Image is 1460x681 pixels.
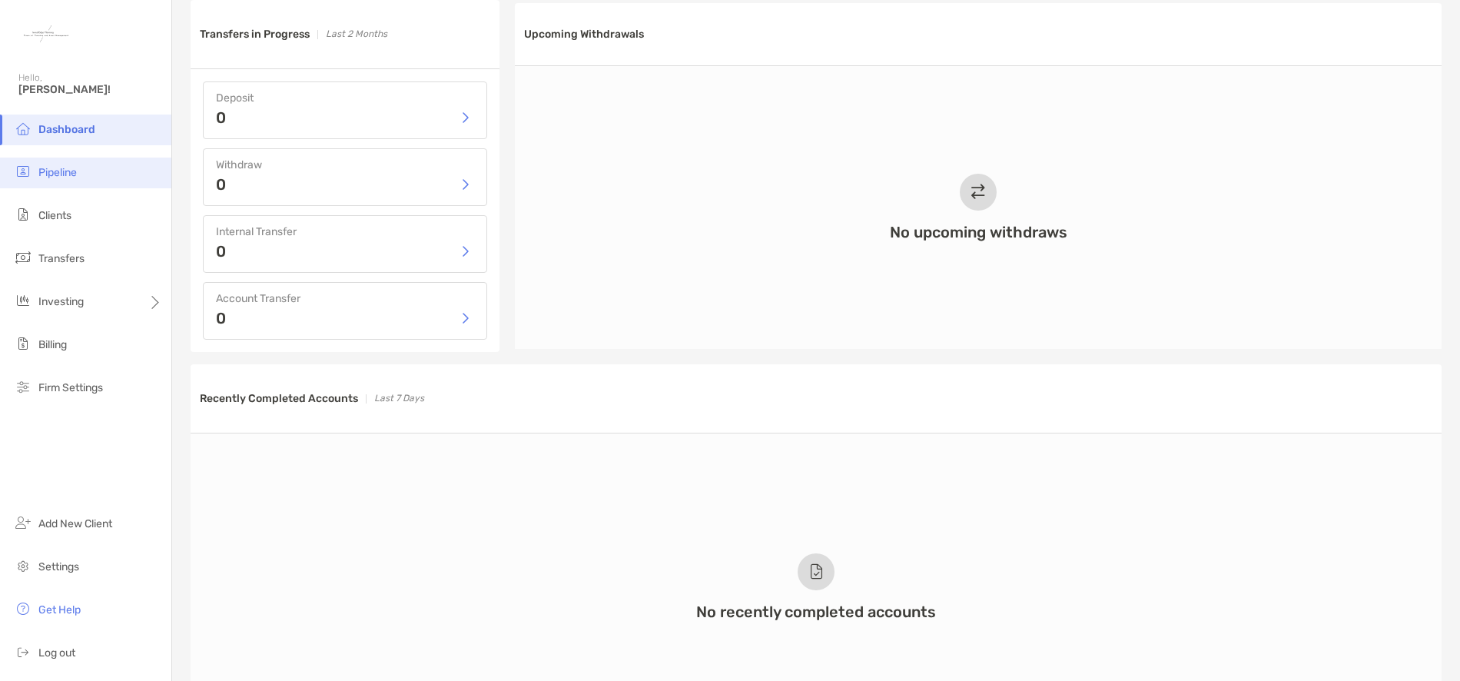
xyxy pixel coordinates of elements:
span: Investing [38,295,84,308]
span: Dashboard [38,123,95,136]
h3: No recently completed accounts [696,603,936,621]
h4: Account Transfer [216,292,474,305]
img: firm-settings icon [14,377,32,396]
span: Clients [38,209,71,222]
h3: Transfers in Progress [200,28,310,41]
img: Zoe Logo [18,6,74,61]
span: [PERSON_NAME]! [18,83,162,96]
img: billing icon [14,334,32,353]
p: Last 7 Days [374,389,424,408]
span: Get Help [38,603,81,616]
span: Settings [38,560,79,573]
img: get-help icon [14,600,32,618]
p: Last 2 Months [326,25,387,44]
img: pipeline icon [14,162,32,181]
h4: Deposit [216,91,474,105]
span: Pipeline [38,166,77,179]
p: 0 [216,244,226,259]
p: 0 [216,110,226,125]
span: Transfers [38,252,85,265]
img: investing icon [14,291,32,310]
img: dashboard icon [14,119,32,138]
img: clients icon [14,205,32,224]
h3: Upcoming Withdrawals [524,28,644,41]
img: transfers icon [14,248,32,267]
span: Billing [38,338,67,351]
h4: Internal Transfer [216,225,474,238]
p: 0 [216,311,226,326]
img: logout icon [14,643,32,661]
img: settings icon [14,556,32,575]
h3: Recently Completed Accounts [200,392,358,405]
span: Firm Settings [38,381,103,394]
span: Log out [38,646,75,659]
p: 0 [216,177,226,192]
img: add_new_client icon [14,513,32,532]
span: Add New Client [38,517,112,530]
h4: Withdraw [216,158,474,171]
h3: No upcoming withdraws [890,223,1067,241]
